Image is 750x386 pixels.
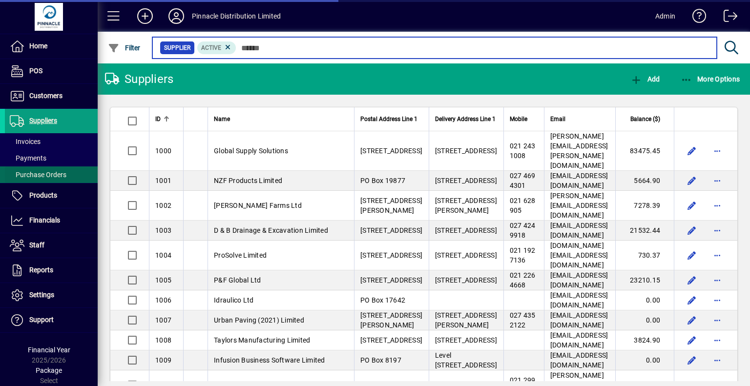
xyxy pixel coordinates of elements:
button: Profile [161,7,192,25]
a: Products [5,183,98,208]
span: More Options [681,75,740,83]
a: Financials [5,208,98,233]
button: Add [129,7,161,25]
span: Balance ($) [630,114,660,124]
span: Add [630,75,660,83]
span: 021 628 905 [510,197,536,214]
a: Purchase Orders [5,166,98,183]
span: Home [29,42,47,50]
span: [STREET_ADDRESS] [360,276,422,284]
a: POS [5,59,98,83]
span: [EMAIL_ADDRESS][DOMAIN_NAME] [550,222,608,239]
span: Reports [29,266,53,274]
button: More options [709,173,725,188]
td: 0.00 [615,310,674,330]
span: [STREET_ADDRESS] [435,147,497,155]
td: 7278.39 [615,191,674,221]
div: ID [155,114,177,124]
button: Edit [684,223,700,238]
span: [STREET_ADDRESS][PERSON_NAME] [360,311,422,329]
div: Name [214,114,348,124]
span: ProSolve Limited [214,251,267,259]
span: Mobile [510,114,527,124]
button: More options [709,143,725,159]
span: Name [214,114,230,124]
span: Customers [29,92,62,100]
span: 027 435 2122 [510,311,536,329]
span: Staff [29,241,44,249]
td: 21532.44 [615,221,674,241]
a: Knowledge Base [685,2,707,34]
span: [STREET_ADDRESS] [435,336,497,344]
span: 1003 [155,226,171,234]
a: Payments [5,150,98,166]
span: Supplier [164,43,190,53]
td: 23210.15 [615,270,674,290]
button: Edit [684,292,700,308]
td: 0.00 [615,290,674,310]
span: [STREET_ADDRESS][PERSON_NAME] [360,197,422,214]
span: [PERSON_NAME][EMAIL_ADDRESS][DOMAIN_NAME] [550,192,608,219]
span: 1009 [155,356,171,364]
span: [STREET_ADDRESS][PERSON_NAME] [435,197,497,214]
span: Purchase Orders [10,171,66,179]
span: Package [36,366,62,374]
span: [EMAIL_ADDRESS][DOMAIN_NAME] [550,311,608,329]
span: [STREET_ADDRESS] [435,226,497,234]
span: 021 226 4668 [510,271,536,289]
a: Staff [5,233,98,258]
a: Settings [5,283,98,307]
span: [STREET_ADDRESS][PERSON_NAME] [435,311,497,329]
button: More options [709,198,725,213]
span: Financials [29,216,60,224]
a: Logout [716,2,738,34]
span: Idraulico Ltd [214,296,253,304]
span: [STREET_ADDRESS] [360,251,422,259]
span: PO Box 19877 [360,177,405,184]
span: [STREET_ADDRESS] [435,276,497,284]
span: [DOMAIN_NAME][EMAIL_ADDRESS][DOMAIN_NAME] [550,242,608,269]
span: [PERSON_NAME][EMAIL_ADDRESS][PERSON_NAME][DOMAIN_NAME] [550,132,608,169]
span: POS [29,67,42,75]
span: PO Box 17642 [360,296,405,304]
button: Add [628,70,662,88]
span: [EMAIL_ADDRESS][DOMAIN_NAME] [550,291,608,309]
span: Postal Address Line 1 [360,114,417,124]
span: Infusion Business Software Limited [214,356,325,364]
a: Reports [5,258,98,283]
button: Edit [684,143,700,159]
span: 1006 [155,296,171,304]
span: [STREET_ADDRESS] [360,226,422,234]
span: Products [29,191,57,199]
span: D & B Drainage & Excavation Limited [214,226,328,234]
div: Mobile [510,114,538,124]
span: Suppliers [29,117,57,124]
button: Edit [684,332,700,348]
button: More options [709,272,725,288]
span: NZF Products Limited [214,177,282,184]
td: 0.00 [615,350,674,370]
span: Level [STREET_ADDRESS] [435,351,497,369]
span: 1004 [155,251,171,259]
span: Support [29,316,54,324]
span: 1008 [155,336,171,344]
span: Delivery Address Line 1 [435,114,496,124]
span: Global Supply Solutions [214,147,288,155]
button: More options [709,312,725,328]
button: Edit [684,352,700,368]
span: ID [155,114,161,124]
span: [EMAIL_ADDRESS][DOMAIN_NAME] [550,331,608,349]
button: More Options [678,70,743,88]
span: 027 469 4301 [510,172,536,189]
div: Admin [655,8,675,24]
span: 021 192 7136 [510,246,536,264]
span: 1005 [155,276,171,284]
button: Edit [684,198,700,213]
span: 1007 [155,316,171,324]
span: 021 243 1008 [510,142,536,160]
span: Active [201,44,221,51]
td: 5664.90 [615,171,674,191]
span: 1000 [155,147,171,155]
span: [EMAIL_ADDRESS][DOMAIN_NAME] [550,172,608,189]
span: Invoices [10,138,41,145]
